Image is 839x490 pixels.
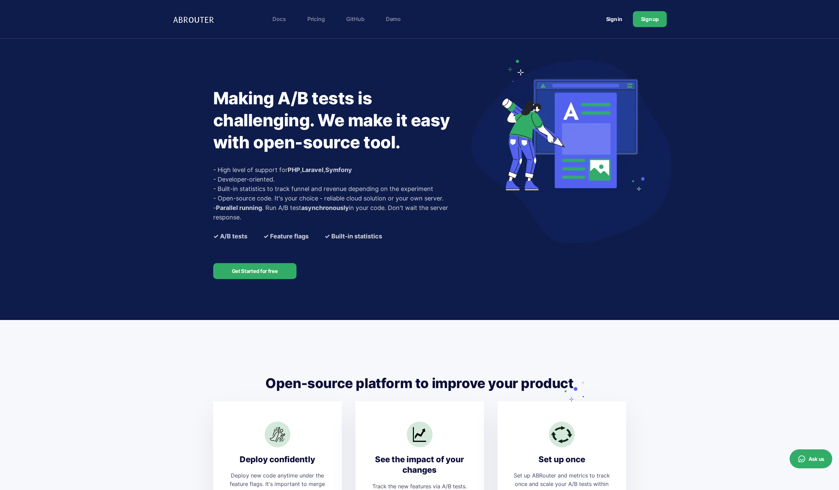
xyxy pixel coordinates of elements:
div: Deploy confidently [229,454,326,465]
p: - Built-in statistics to track funnel and revenue depending on the experiment [213,184,467,194]
div: See the impact of your changes [372,454,468,475]
b: ✓ Built-in statistics [325,232,382,241]
h1: Making A/B tests is challenging. We make it easy with open-source tool. [213,87,467,153]
b: asynchronously [301,204,349,211]
a: Pricing [304,12,328,26]
b: ✓ Feature flags [263,232,309,241]
a: Get Started for free [213,263,296,279]
b: ✓ A/B tests [213,232,247,241]
h2: Open-source platform to improve your product [213,375,626,392]
img: Logo [173,12,217,26]
a: Sign in [598,13,630,25]
a: GitHub [343,12,368,26]
p: - Open-source code. It's your choice - reliable cloud solution or your own server. [213,194,467,203]
a: Demo [382,12,404,26]
button: Ask us [790,449,832,468]
a: Sign up [633,11,667,27]
b: Parallel running [216,204,262,211]
p: - High level of support for , , [213,165,467,175]
a: Symfony [325,166,352,173]
p: - . Run A/B test in your code. Don't wait the server response. [213,203,467,222]
a: Laravel [302,166,324,173]
div: Set up once [514,454,610,465]
a: PHP [288,166,300,173]
a: Docs [269,12,289,26]
p: - Developer-oriented. [213,175,467,184]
